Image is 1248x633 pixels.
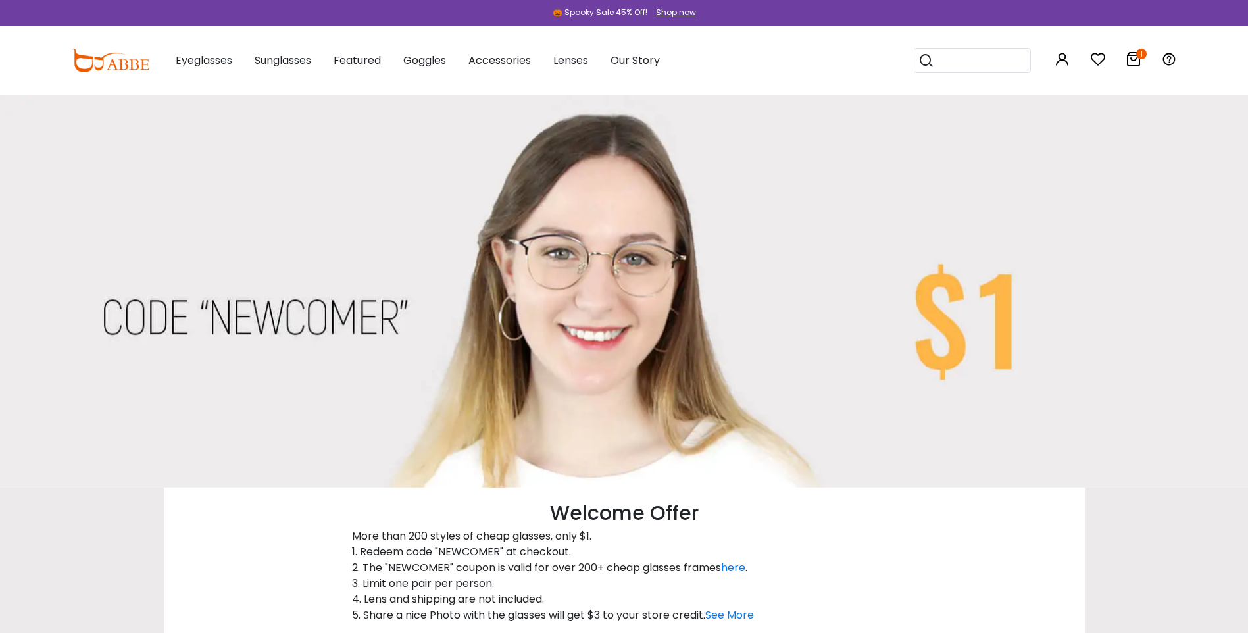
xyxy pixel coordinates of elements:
[656,7,696,18] div: Shop now
[611,53,660,68] span: Our Story
[334,53,381,68] span: Featured
[649,7,696,18] a: Shop now
[553,7,647,18] div: 🎃 Spooky Sale 45% Off!
[170,503,1078,523] h5: Welcome Offer
[176,53,232,68] span: Eyeglasses
[403,53,446,68] span: Goggles
[721,560,745,575] a: here
[1136,49,1147,59] i: 1
[553,53,588,68] span: Lenses
[705,607,754,622] a: See More
[1126,54,1141,69] a: 1
[255,53,311,68] span: Sunglasses
[468,53,531,68] span: Accessories
[352,528,897,623] p: More than 200 styles of cheap glasses, only $1. 1. Redeem code "NEWCOMER" at checkout. 2. The "NE...
[72,49,149,72] img: abbeglasses.com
